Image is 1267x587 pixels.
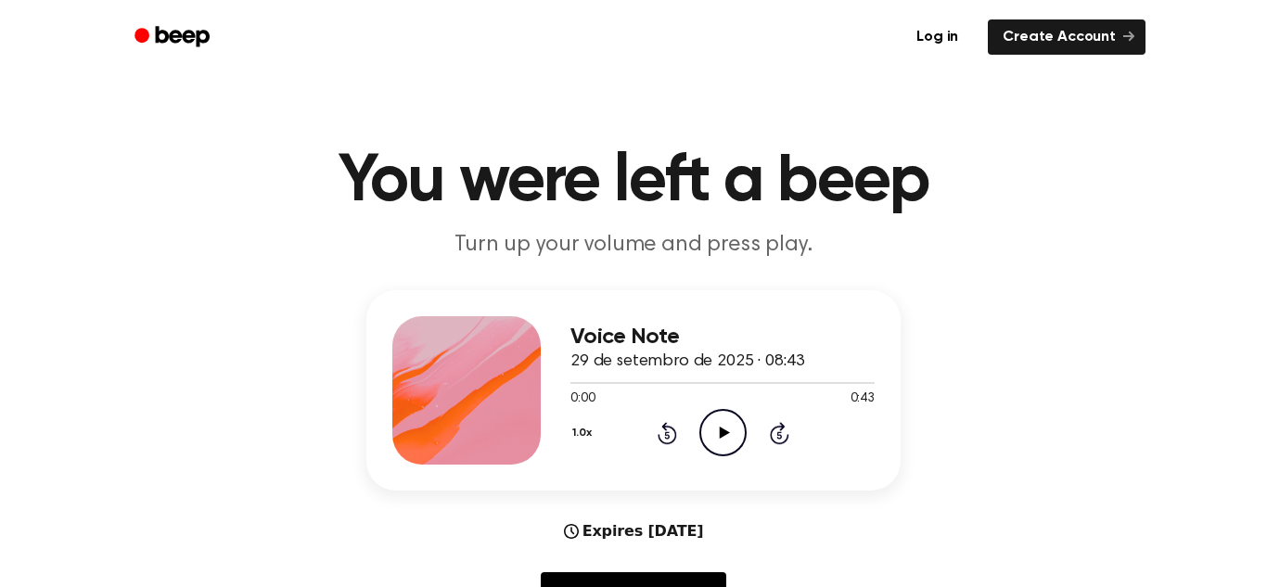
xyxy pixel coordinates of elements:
[564,520,704,542] div: Expires [DATE]
[159,148,1108,215] h1: You were left a beep
[570,417,598,449] button: 1.0x
[122,19,226,56] a: Beep
[277,230,990,261] p: Turn up your volume and press play.
[570,353,804,370] span: 29 de setembro de 2025 · 08:43
[851,389,875,409] span: 0:43
[570,325,875,350] h3: Voice Note
[898,16,977,58] a: Log in
[988,19,1145,55] a: Create Account
[570,389,595,409] span: 0:00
